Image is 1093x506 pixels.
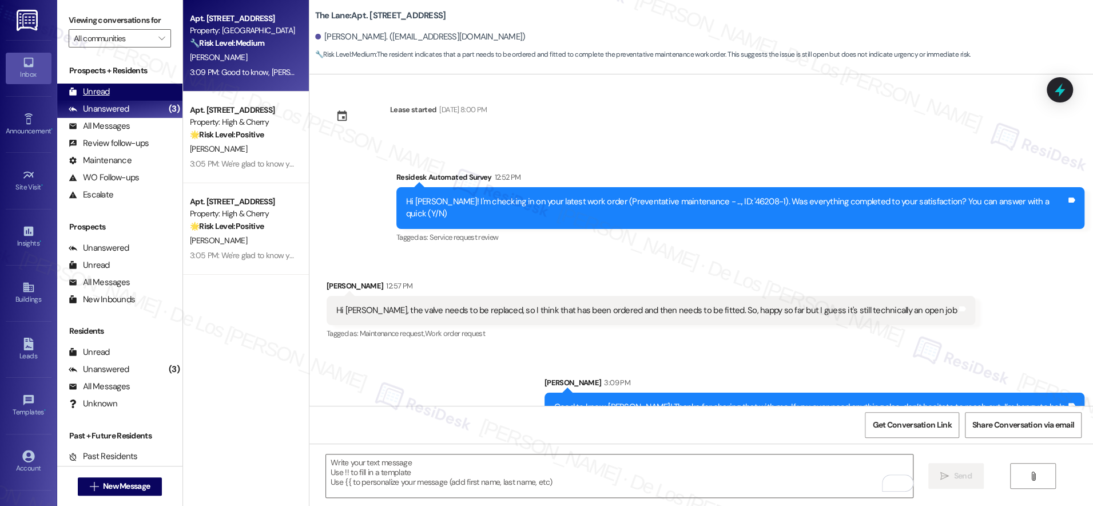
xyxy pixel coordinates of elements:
a: Inbox [6,53,51,84]
div: 3:09 PM [601,377,630,389]
div: Unanswered [69,363,129,375]
div: Apt. [STREET_ADDRESS] [190,13,296,25]
a: Account [6,446,51,477]
strong: 🌟 Risk Level: Positive [190,221,264,231]
div: Hi [PERSON_NAME]! I'm checking in on your latest work order (Preventative maintenance - ..., ID: ... [406,196,1066,220]
div: [PERSON_NAME] [327,280,975,296]
div: Property: [GEOGRAPHIC_DATA] [190,25,296,37]
div: Property: High & Cherry [190,116,296,128]
div: Lease started [390,104,437,116]
a: Site Visit • [6,165,51,196]
div: Apt. [STREET_ADDRESS] [190,196,296,208]
div: Good to know, [PERSON_NAME]! Thanks for sharing that with me. If you ever need anything else, don... [554,401,1066,413]
span: • [51,125,53,133]
span: • [41,181,43,189]
div: Maintenance [69,155,132,167]
span: Share Conversation via email [972,419,1074,431]
div: Tagged as: [396,229,1084,246]
div: Unread [69,259,110,271]
div: Property: High & Cherry [190,208,296,220]
i:  [90,482,98,491]
span: [PERSON_NAME] [190,144,247,154]
span: Send [954,470,972,482]
div: (3) [166,100,182,118]
i:  [1029,472,1038,481]
div: All Messages [69,120,130,132]
strong: 🔧 Risk Level: Medium [315,50,376,59]
span: • [44,406,46,414]
div: [PERSON_NAME] [544,377,1084,393]
div: Unknown [69,398,117,410]
div: 12:57 PM [383,280,412,292]
div: Prospects [57,221,182,233]
div: Tagged as: [327,325,975,342]
div: Prospects + Residents [57,65,182,77]
div: Review follow-ups [69,137,149,149]
textarea: To enrich screen reader interactions, please activate Accessibility in Grammarly extension settings [326,454,913,497]
b: The Lane: Apt. [STREET_ADDRESS] [315,10,446,22]
a: Buildings [6,278,51,309]
strong: 🌟 Risk Level: Positive [190,129,264,140]
button: New Message [78,477,162,496]
span: Maintenance request , [360,329,425,338]
div: (3) [166,361,182,378]
span: : The resident indicates that a part needs to be ordered and fitted to complete the preventative ... [315,49,971,61]
input: All communities [74,29,153,48]
a: Templates • [6,390,51,421]
i:  [940,472,949,481]
div: 12:52 PM [492,171,521,183]
div: 3:09 PM: Good to know, [PERSON_NAME]! Thanks for sharing that with me. If you ever need anything ... [190,67,692,77]
div: WO Follow-ups [69,172,139,184]
div: Unanswered [69,242,129,254]
span: [PERSON_NAME] [190,52,247,62]
span: Service request review [430,232,499,242]
div: All Messages [69,381,130,393]
div: [PERSON_NAME]. ([EMAIL_ADDRESS][DOMAIN_NAME]) [315,31,526,43]
span: • [39,238,41,246]
i:  [158,34,165,43]
div: Residesk Automated Survey [396,171,1084,187]
a: Leads [6,334,51,365]
div: Apt. [STREET_ADDRESS] [190,104,296,116]
button: Get Conversation Link [865,412,959,438]
label: Viewing conversations for [69,11,171,29]
span: [PERSON_NAME] [190,235,247,246]
div: Hi [PERSON_NAME], the valve needs to be replaced, so I think that has been ordered and then needs... [336,305,957,317]
div: Unanswered [69,103,129,115]
div: Past Residents [69,450,138,462]
span: New Message [103,480,150,492]
div: Unread [69,86,110,98]
div: [DATE] 8:00 PM [436,104,487,116]
span: Get Conversation Link [872,419,951,431]
img: ResiDesk Logo [17,10,40,31]
button: Send [928,463,984,489]
div: Escalate [69,189,113,201]
div: 3:05 PM: We're glad to know you're satisfied with your recent work order. Overall, has High & Che... [190,159,619,169]
div: Unread [69,346,110,358]
div: New Inbounds [69,294,135,306]
button: Share Conversation via email [965,412,1082,438]
div: Past + Future Residents [57,430,182,442]
div: 3:05 PM: We're glad to know you're satisfied with your recent work order. Overall, has High & Che... [190,250,619,260]
span: Work order request [425,329,485,338]
strong: 🔧 Risk Level: Medium [190,38,264,48]
div: Residents [57,325,182,337]
a: Insights • [6,222,51,252]
div: All Messages [69,276,130,288]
